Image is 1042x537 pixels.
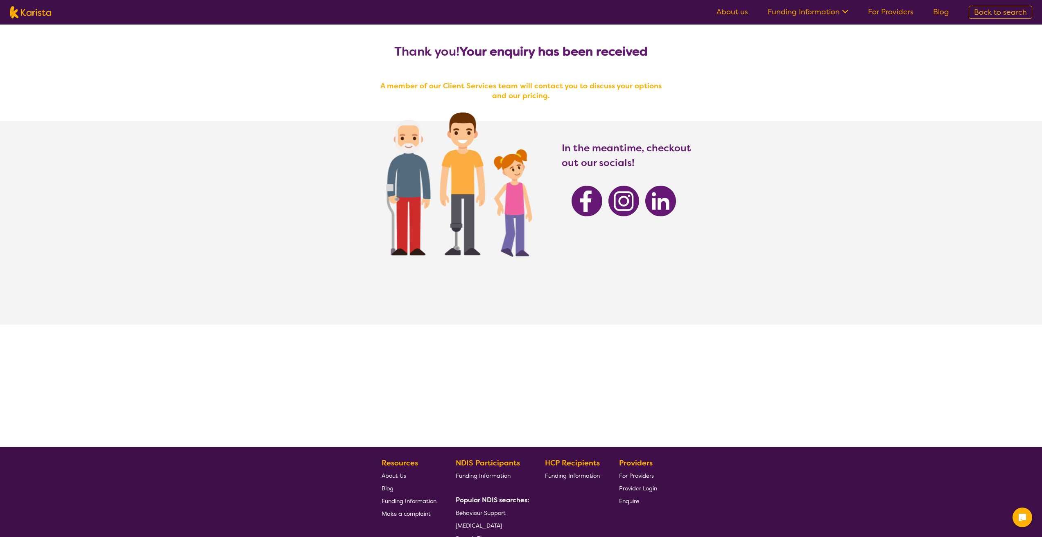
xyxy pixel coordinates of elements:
[382,510,431,517] span: Make a complaint
[456,472,511,479] span: Funding Information
[933,7,949,17] a: Blog
[545,469,600,482] a: Funding Information
[382,482,436,494] a: Blog
[459,43,648,60] b: Your enquiry has been received
[619,497,639,505] span: Enquire
[619,472,654,479] span: For Providers
[572,186,602,216] img: Karista Facebook
[562,141,692,170] h3: In the meantime, checkout out our socials!
[768,7,848,17] a: Funding Information
[969,6,1032,19] a: Back to search
[974,7,1027,17] span: Back to search
[374,81,669,101] h4: A member of our Client Services team will contact you to discuss your options and our pricing.
[545,472,600,479] span: Funding Information
[645,186,676,216] img: Karista Linkedin
[456,519,526,532] a: [MEDICAL_DATA]
[456,458,520,468] b: NDIS Participants
[382,472,406,479] span: About Us
[608,186,639,216] img: Karista Instagram
[619,458,653,468] b: Providers
[619,469,657,482] a: For Providers
[382,485,393,492] span: Blog
[619,482,657,494] a: Provider Login
[362,92,549,272] img: Karista provider enquiry success
[382,494,436,507] a: Funding Information
[619,494,657,507] a: Enquire
[456,509,506,517] span: Behaviour Support
[619,485,657,492] span: Provider Login
[382,507,436,520] a: Make a complaint
[456,469,526,482] a: Funding Information
[374,44,669,59] h2: Thank you!
[382,458,418,468] b: Resources
[456,506,526,519] a: Behaviour Support
[545,458,600,468] b: HCP Recipients
[456,496,529,504] b: Popular NDIS searches:
[382,469,436,482] a: About Us
[382,497,436,505] span: Funding Information
[868,7,913,17] a: For Providers
[717,7,748,17] a: About us
[10,6,51,18] img: Karista logo
[456,522,502,529] span: [MEDICAL_DATA]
